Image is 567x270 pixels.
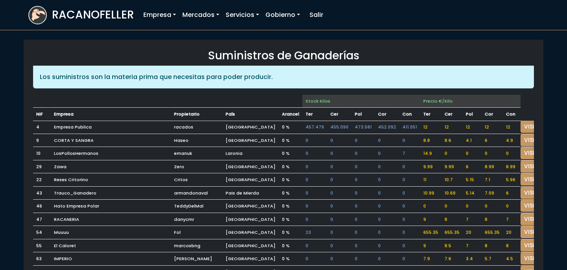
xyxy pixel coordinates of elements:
[352,147,375,160] td: 0
[327,239,352,252] td: 0
[482,213,503,226] td: 8
[52,8,134,22] h3: RACANOFELLER
[463,160,482,173] td: 6
[33,186,51,200] td: 43
[482,121,503,134] td: 12
[482,147,503,160] td: 0
[33,226,51,239] td: 54
[222,200,279,213] td: [GEOGRAPHIC_DATA]
[51,213,171,226] td: RACANERIA
[302,160,327,173] td: 0
[302,239,327,252] td: 0
[33,160,51,173] td: 29
[51,186,171,200] td: Trauco_Ganadero
[302,186,327,200] td: 0
[171,186,222,200] td: armandonaval
[279,252,302,266] td: 0 %
[222,134,279,147] td: [GEOGRAPHIC_DATA]
[262,7,303,23] a: Gobierno
[375,121,399,134] td: 452.092
[352,186,375,200] td: 0
[503,213,521,226] td: 7
[399,121,420,134] td: 411.051
[222,7,262,23] a: Servicios
[222,213,279,226] td: [GEOGRAPHIC_DATA]
[399,239,420,252] td: 0
[302,252,327,266] td: 0
[302,213,327,226] td: 0
[521,187,549,199] a: VISITAR
[441,134,463,147] td: 8.6
[352,252,375,266] td: 0
[441,186,463,200] td: 10.69
[171,252,222,266] td: [PERSON_NAME]
[352,226,375,239] td: 0
[463,108,482,121] td: POLLO
[51,160,171,173] td: Zawa
[302,134,327,147] td: 0
[482,134,503,147] td: 6
[33,121,51,134] td: 4
[375,239,399,252] td: 0
[327,213,352,226] td: 0
[327,160,352,173] td: 0
[441,252,463,266] td: 7.6
[503,160,521,173] td: 8.99
[521,173,549,186] a: VISITAR
[441,200,463,213] td: 0
[327,186,352,200] td: 0
[171,108,222,121] td: Propietario
[51,108,171,121] td: Empresa
[222,108,279,121] td: País
[521,147,549,159] a: VISITAR
[399,186,420,200] td: 0
[327,226,352,239] td: 0
[420,121,441,134] td: 12
[279,147,302,160] td: 0 %
[375,200,399,213] td: 0
[33,108,51,121] td: NIF
[420,239,441,252] td: 9
[375,147,399,160] td: 0
[482,173,503,187] td: 7.1
[51,226,171,239] td: Muuuu
[302,95,420,108] td: Stock Kilos
[352,239,375,252] td: 0
[279,173,302,187] td: 0 %
[503,121,521,134] td: 12
[463,134,482,147] td: 4.1
[171,239,222,252] td: marcosbng
[140,7,179,23] a: Empresa
[222,173,279,187] td: [GEOGRAPHIC_DATA]
[399,108,420,121] td: CONEJO
[51,200,171,213] td: Hato Empresa Polar
[51,134,171,147] td: CORTA Y SANGRA
[327,252,352,266] td: 0
[503,108,521,121] td: CONEJO
[352,213,375,226] td: 0
[352,134,375,147] td: 0
[352,160,375,173] td: 0
[503,147,521,160] td: 0
[375,108,399,121] td: CORDERO
[503,239,521,252] td: 8
[33,239,51,252] td: 55
[33,49,534,62] h3: Suministros de Ganaderías
[399,200,420,213] td: 0
[420,213,441,226] td: 9
[302,108,327,121] td: TERNERA
[503,226,521,239] td: 20
[399,160,420,173] td: 0
[279,239,302,252] td: 0 %
[171,200,222,213] td: TeddyDelMal
[521,160,549,173] a: VISITAR
[503,252,521,266] td: 4.5
[503,173,521,187] td: 5.96
[302,226,327,239] td: 23
[482,200,503,213] td: 0
[521,213,549,225] a: VISITAR
[33,147,51,160] td: 10
[399,134,420,147] td: 0
[33,66,534,88] div: Los suministros son la materia prima que necesitas para poder producir.
[171,147,222,160] td: emanuk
